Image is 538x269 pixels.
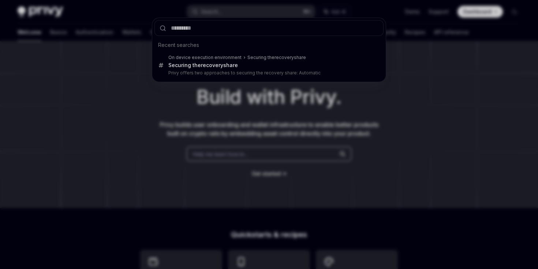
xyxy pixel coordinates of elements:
[201,62,223,68] b: recovery
[158,41,199,49] span: Recent searches
[247,55,306,60] div: Securing the share
[274,55,294,60] b: recovery
[168,55,242,60] div: On device execution environment
[168,70,368,76] p: Privy offers two approaches to securing the recovery share: Automatic
[168,62,238,69] div: Securing the share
